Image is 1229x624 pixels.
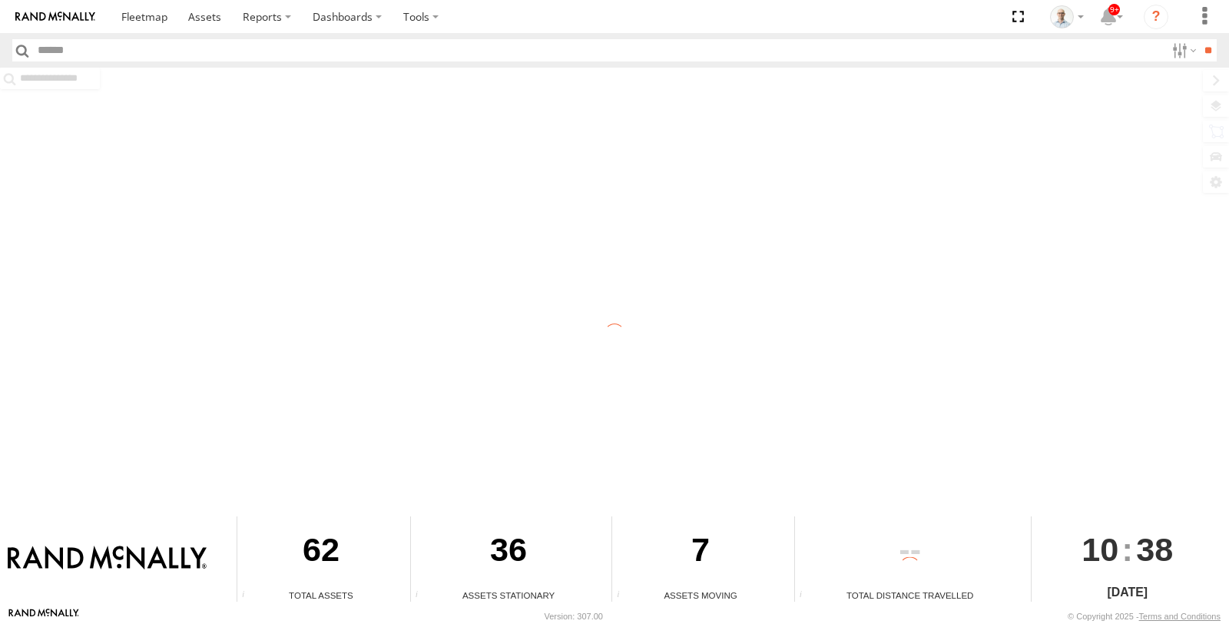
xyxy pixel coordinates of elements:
label: Search Filter Options [1166,39,1199,61]
span: 38 [1136,516,1173,583]
img: Rand McNally [8,546,207,572]
div: 62 [237,516,405,589]
div: Total number of assets current in transit. [612,590,635,602]
div: Total Distance Travelled [795,589,1025,602]
div: Total number of assets current stationary. [411,590,434,602]
div: Total Assets [237,589,405,602]
span: 10 [1082,516,1118,583]
div: Assets Stationary [411,589,606,602]
div: Version: 307.00 [545,612,603,621]
div: : [1032,516,1224,583]
div: © Copyright 2025 - [1068,612,1221,621]
img: rand-logo.svg [15,12,95,22]
a: Visit our Website [8,609,79,624]
div: Total distance travelled by all assets within specified date range and applied filters [795,590,818,602]
div: 7 [612,516,788,589]
div: Total number of Enabled Assets [237,590,260,602]
div: 36 [411,516,606,589]
i: ? [1144,5,1168,29]
a: Terms and Conditions [1139,612,1221,621]
div: Kurt Byers [1045,5,1089,28]
div: Assets Moving [612,589,788,602]
div: [DATE] [1032,583,1224,602]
